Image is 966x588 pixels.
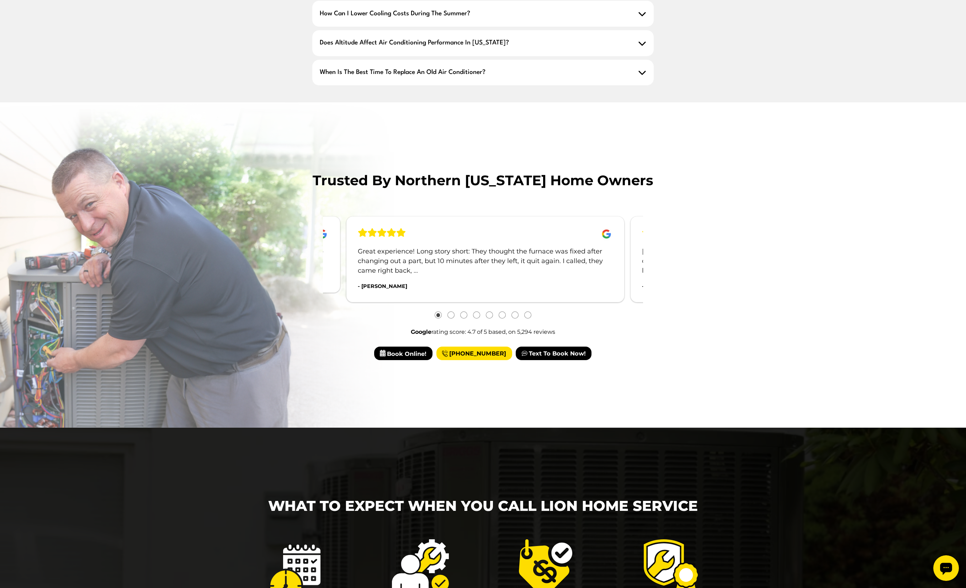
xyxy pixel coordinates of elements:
img: Google Icon [600,228,613,240]
div: slide 1 (centered) [346,210,624,309]
span: rating score: 4.7 of 5 based, on 5,294 reviews [411,328,555,336]
div: Open chat widget [3,3,28,28]
div: What To Expect When You Call Lion Home Service [245,495,721,517]
span: How can I lower cooling costs during the summer? [312,1,654,27]
div: slide 2 [631,210,908,309]
p: Great experience! Long story short: They thought the furnace was fixed after changing out a part,... [358,247,612,276]
a: [PHONE_NUMBER] [436,347,512,360]
span: When is the best time to replace an old air conditioner? [312,60,654,86]
span: Book Online! [374,347,432,360]
span: - [PERSON_NAME] [642,283,691,289]
a: Text To Book Now! [516,347,592,360]
strong: Google [411,328,431,335]
span: Trusted by Northern [US_STATE] Home Owners [313,170,653,191]
div: carousel [323,210,643,319]
span: Does altitude affect air conditioning performance in [US_STATE]? [312,30,654,56]
span: - [PERSON_NAME] [358,283,407,289]
p: [PERSON_NAME] and [PERSON_NAME] came to our home [DATE] to do a duct cleaning! What a great job! ... [642,247,897,276]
